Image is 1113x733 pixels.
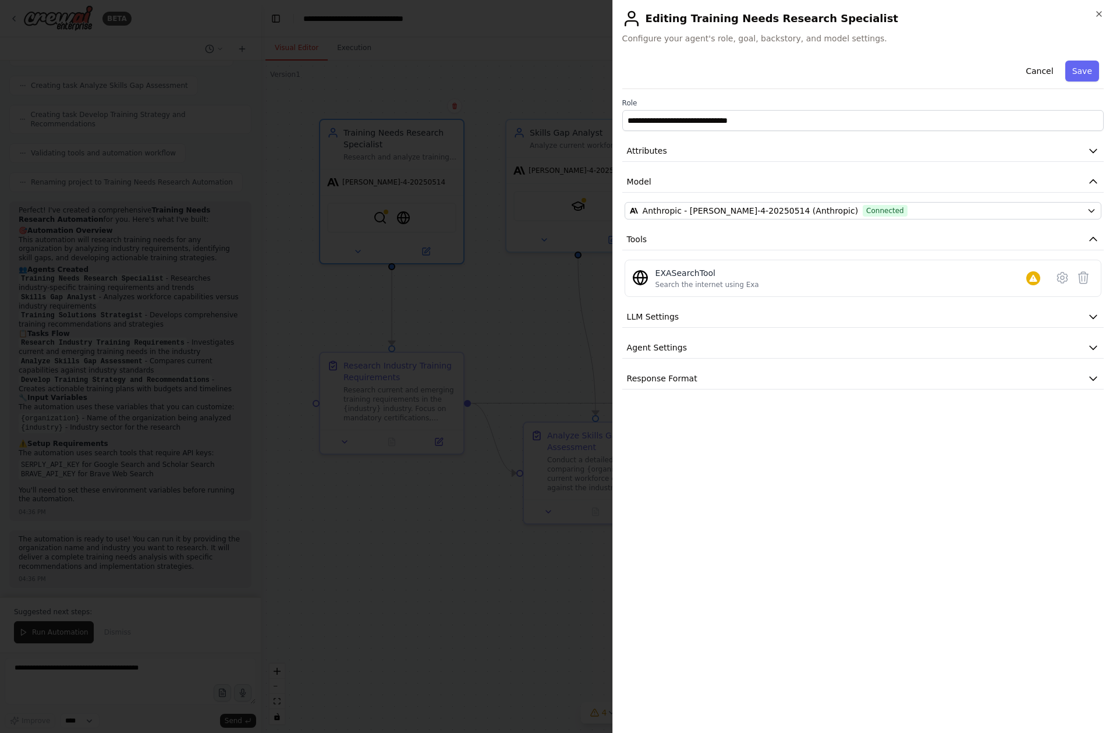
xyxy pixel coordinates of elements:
[622,337,1104,359] button: Agent Settings
[627,233,647,245] span: Tools
[655,267,759,279] div: EXASearchTool
[1052,267,1073,288] button: Configure tool
[1019,61,1060,82] button: Cancel
[627,311,679,323] span: LLM Settings
[622,9,1104,28] h2: Editing Training Needs Research Specialist
[1073,267,1094,288] button: Delete tool
[627,342,687,353] span: Agent Settings
[622,171,1104,193] button: Model
[632,270,648,286] img: EXASearchTool
[622,33,1104,44] span: Configure your agent's role, goal, backstory, and model settings.
[627,176,651,187] span: Model
[655,280,759,289] div: Search the internet using Exa
[627,145,667,157] span: Attributes
[627,373,697,384] span: Response Format
[622,368,1104,389] button: Response Format
[622,306,1104,328] button: LLM Settings
[863,205,908,217] span: Connected
[625,202,1101,219] button: Anthropic - [PERSON_NAME]-4-20250514 (Anthropic)Connected
[643,205,859,217] span: Anthropic - claude-sonnet-4-20250514 (Anthropic)
[622,140,1104,162] button: Attributes
[1065,61,1099,82] button: Save
[622,229,1104,250] button: Tools
[622,98,1104,108] label: Role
